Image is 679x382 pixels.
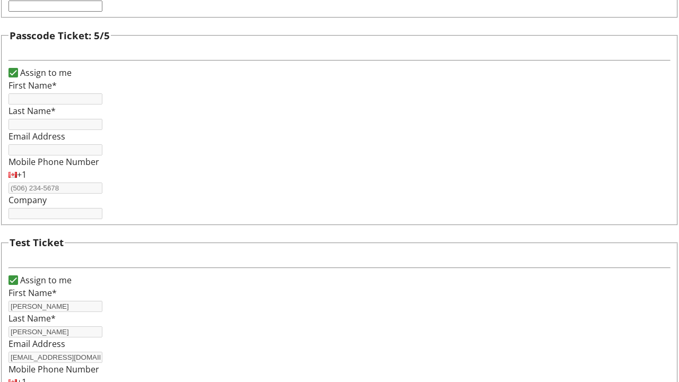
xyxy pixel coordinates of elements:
[10,235,64,250] h3: Test Ticket
[8,287,57,299] label: First Name*
[10,28,110,43] h3: Passcode Ticket: 5/5
[8,363,99,375] label: Mobile Phone Number
[8,338,65,350] label: Email Address
[18,274,72,286] label: Assign to me
[8,183,102,194] input: (506) 234-5678
[18,66,72,79] label: Assign to me
[8,194,47,206] label: Company
[8,312,56,324] label: Last Name*
[8,156,99,168] label: Mobile Phone Number
[8,80,57,91] label: First Name*
[8,105,56,117] label: Last Name*
[8,131,65,142] label: Email Address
